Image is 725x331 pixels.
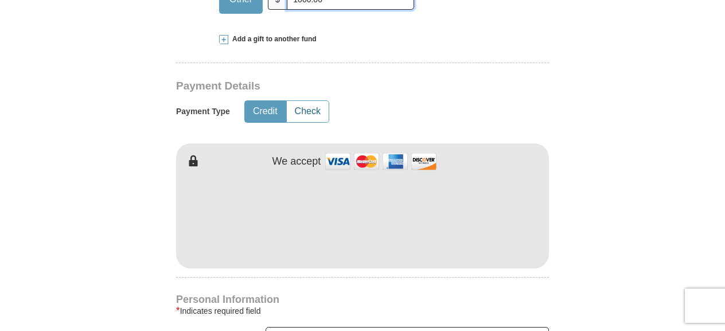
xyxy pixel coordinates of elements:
[228,34,317,44] span: Add a gift to another fund
[176,80,469,93] h3: Payment Details
[176,304,549,318] div: Indicates required field
[176,107,230,116] h5: Payment Type
[287,101,329,122] button: Check
[245,101,286,122] button: Credit
[272,155,321,168] h4: We accept
[176,295,549,304] h4: Personal Information
[323,149,438,174] img: credit cards accepted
